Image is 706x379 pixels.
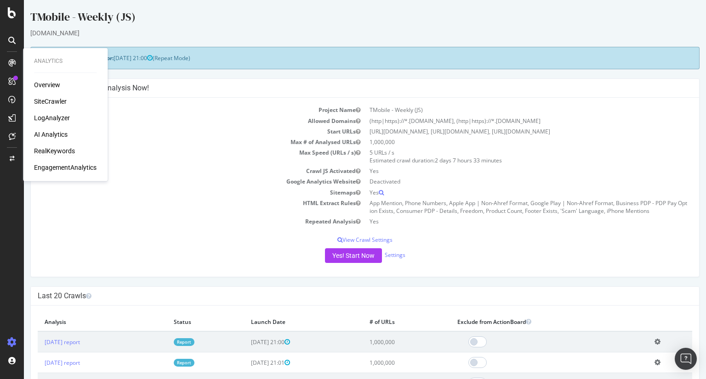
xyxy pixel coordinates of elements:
td: (http|https)://*.[DOMAIN_NAME], (http|https)://*.[DOMAIN_NAME] [341,116,668,126]
h4: Configure your New Analysis Now! [14,84,668,93]
td: Yes [341,187,668,198]
th: Analysis [14,312,143,331]
div: TMobile - Weekly (JS) [6,9,676,28]
th: Status [143,312,220,331]
th: Exclude from ActionBoard [427,312,624,331]
a: RealKeywords [34,146,75,156]
a: Report [150,338,171,346]
a: Overview [34,80,60,89]
td: TMobile - Weekly (JS) [341,105,668,115]
td: Repeated Analysis [14,216,341,227]
td: Google Analytics Website [14,176,341,187]
a: AI Analytics [34,130,68,139]
th: # of URLs [339,312,427,331]
td: Sitemaps [14,187,341,198]
td: Project Name [14,105,341,115]
button: Yes! Start Now [301,248,358,263]
span: [DATE] 21:01 [227,359,266,367]
a: Settings [361,251,381,259]
td: Yes [341,166,668,176]
td: Crawl JS Activated [14,166,341,176]
th: Launch Date [220,312,339,331]
div: Analytics [34,57,97,65]
td: 5 URLs / s Estimated crawl duration: [341,147,668,166]
a: EngagementAnalytics [34,163,97,172]
td: [URL][DOMAIN_NAME], [URL][DOMAIN_NAME], [URL][DOMAIN_NAME] [341,126,668,137]
td: 1,000,000 [341,137,668,147]
div: Open Intercom Messenger [675,348,697,370]
td: Max # of Analysed URLs [14,137,341,147]
td: 1,000,000 [339,352,427,373]
td: Start URLs [14,126,341,137]
span: [DATE] 21:00 [90,54,129,62]
a: LogAnalyzer [34,113,70,123]
td: HTML Extract Rules [14,198,341,216]
span: [DATE] 21:00 [227,338,266,346]
td: Yes [341,216,668,227]
p: View Crawl Settings [14,236,668,244]
td: Allowed Domains [14,116,341,126]
div: [DOMAIN_NAME] [6,28,676,38]
h4: Last 20 Crawls [14,291,668,301]
a: SiteCrawler [34,97,67,106]
a: [DATE] report [21,338,56,346]
td: Deactivated [341,176,668,187]
div: (Repeat Mode) [6,47,676,69]
td: Max Speed (URLs / s) [14,147,341,166]
td: App Mention, Phone Numbers, Apple App | Non-Ahref Format, Google Play | Non-Ahref Format, Busines... [341,198,668,216]
a: Report [150,359,171,367]
strong: Next Launch Scheduled for: [14,54,90,62]
a: [DATE] report [21,359,56,367]
td: 1,000,000 [339,331,427,352]
span: 2 days 7 hours 33 minutes [411,156,478,164]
